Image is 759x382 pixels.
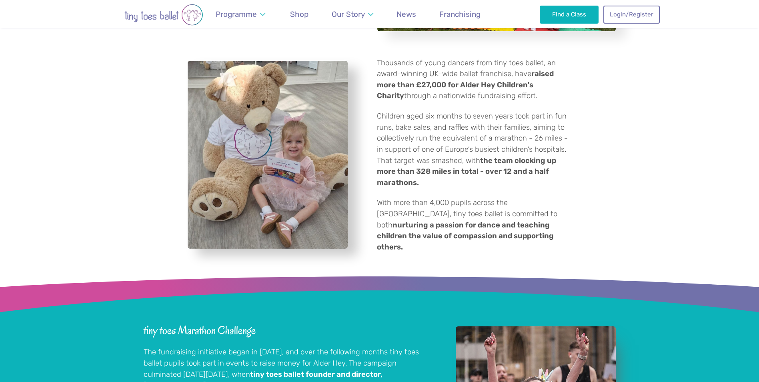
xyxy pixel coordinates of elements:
strong: the team clocking up more than 328 miles in total - over 12 and a half marathons. [377,156,556,187]
strong: raised more than £27,000 for Alder Hey Children's Charity [377,69,554,100]
span: Programme [216,10,257,19]
p: Thousands of young dancers from tiny toes ballet, an award-winning UK-wide ballet franchise, have... [377,58,572,102]
span: Shop [290,10,308,19]
a: News [393,5,420,24]
a: Our Story [328,5,377,24]
a: View full-size image [188,61,348,249]
span: Our Story [332,10,365,19]
img: tiny toes ballet [100,4,228,26]
a: Login/Register [603,6,659,23]
p: With more than 4,000 pupils across the [GEOGRAPHIC_DATA], tiny toes ballet is committed to both [377,197,572,253]
a: Shop [286,5,312,24]
strong: nurturing a passion for dance and teaching children the value of compassion and supporting others. [377,221,554,251]
span: News [397,10,416,19]
span: Franchising [439,10,481,19]
a: Franchising [436,5,485,24]
p: Children aged six months to seven years took part in fun runs, bake sales, and raffles with their... [377,111,572,188]
a: Programme [212,5,269,24]
a: Find a Class [540,6,599,23]
h3: tiny toes Marathon Challenge [144,323,436,338]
